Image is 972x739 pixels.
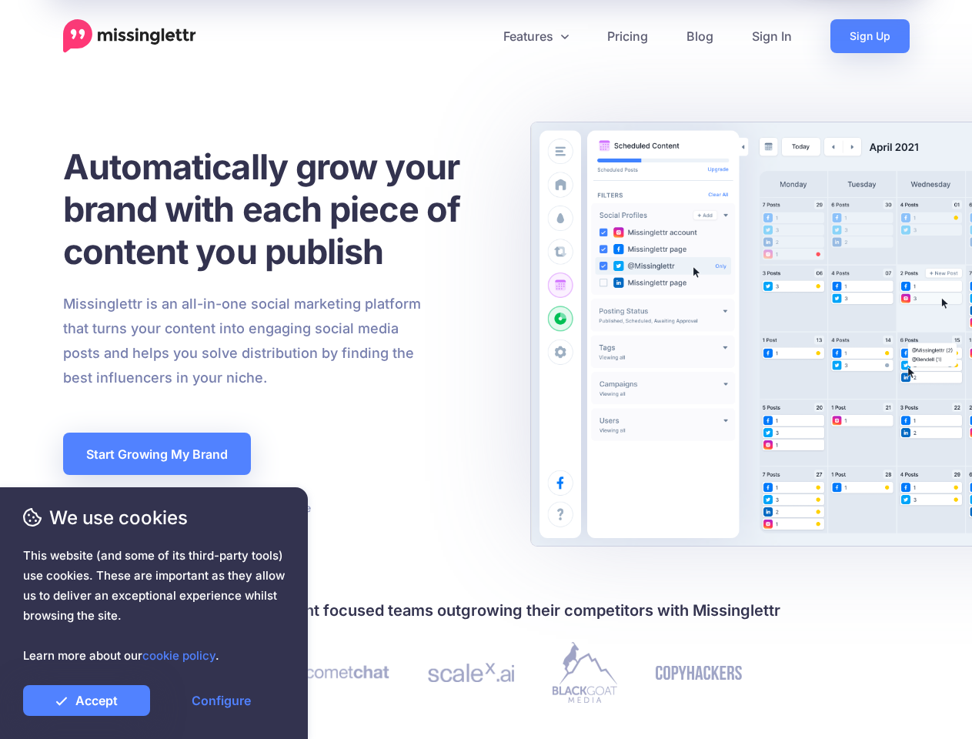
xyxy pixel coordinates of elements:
[23,546,285,666] span: This website (and some of its third-party tools) use cookies. These are important as they allow u...
[63,598,910,623] h4: Join 30,000+ creators and content focused teams outgrowing their competitors with Missinglettr
[23,685,150,716] a: Accept
[142,648,215,663] a: cookie policy
[63,145,498,273] h1: Automatically grow your brand with each piece of content you publish
[588,19,667,53] a: Pricing
[23,504,285,531] span: We use cookies
[63,292,422,390] p: Missinglettr is an all-in-one social marketing platform that turns your content into engaging soc...
[63,433,251,475] a: Start Growing My Brand
[158,685,285,716] a: Configure
[63,19,196,53] a: Home
[484,19,588,53] a: Features
[830,19,910,53] a: Sign Up
[667,19,733,53] a: Blog
[733,19,811,53] a: Sign In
